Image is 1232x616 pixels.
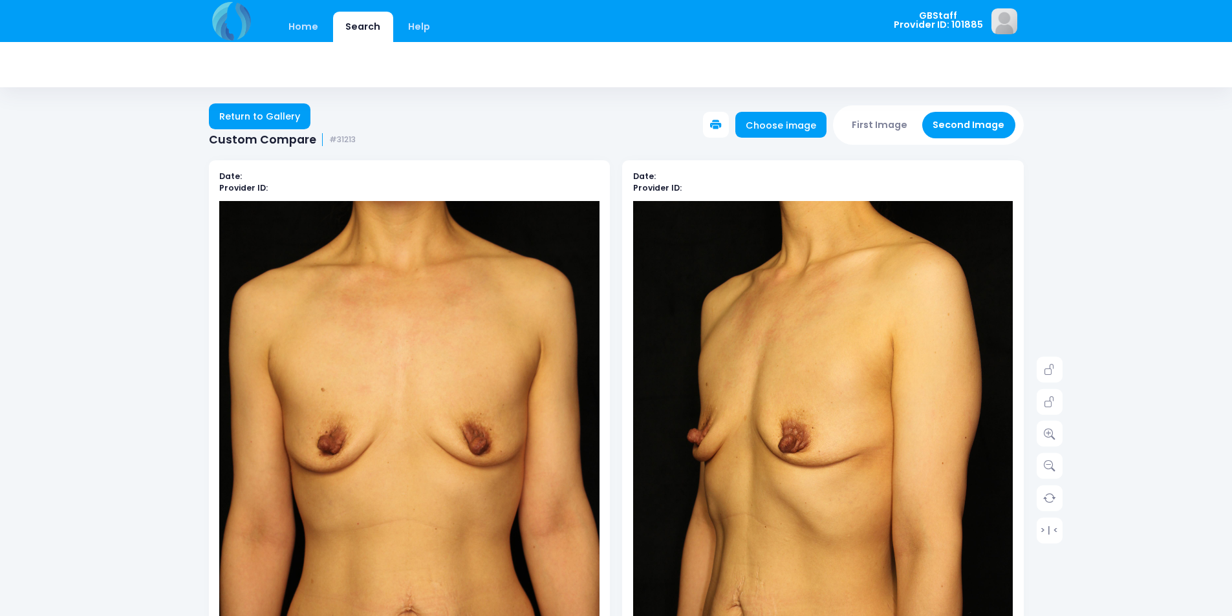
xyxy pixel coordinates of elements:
[333,12,393,42] a: Search
[633,182,682,193] b: Provider ID:
[1037,517,1063,543] a: > | <
[735,112,827,138] a: Choose image
[219,171,242,182] b: Date:
[219,182,268,193] b: Provider ID:
[922,112,1015,138] button: Second Image
[894,11,983,30] span: GBStaff Provider ID: 101885
[395,12,442,42] a: Help
[841,112,918,138] button: First Image
[329,135,356,145] small: #31213
[633,171,656,182] b: Date:
[276,12,331,42] a: Home
[991,8,1017,34] img: image
[209,133,316,147] span: Custom Compare
[209,103,311,129] a: Return to Gallery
